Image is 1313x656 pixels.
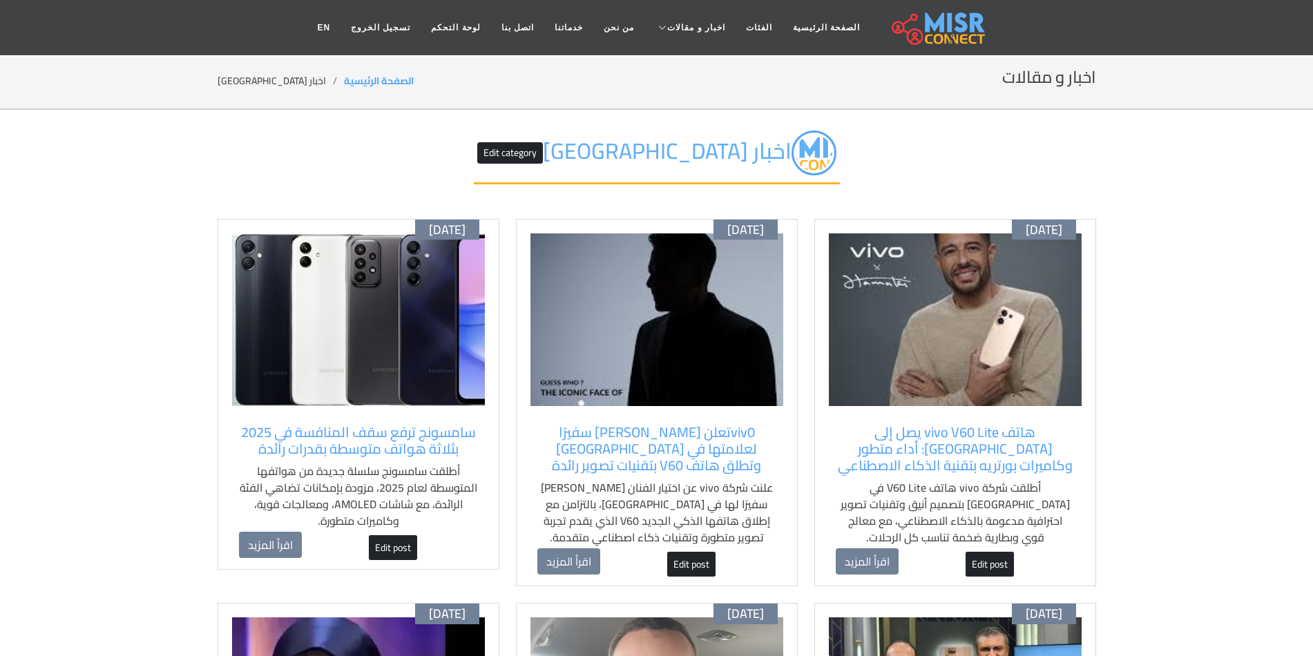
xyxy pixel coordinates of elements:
[644,15,736,41] a: اخبار و مقالات
[537,424,776,474] a: viv0تعلن [PERSON_NAME] سفيرًا لعلامتها في [GEOGRAPHIC_DATA] وتطلق هاتف V60 بتقنيات تصوير رائدة
[892,10,984,45] img: main.misr_connect
[736,15,783,41] a: الفئات
[836,548,899,575] a: اقرأ المزيد
[727,606,764,621] span: [DATE]
[307,15,341,41] a: EN
[232,233,485,406] img: هاتف Galaxy A55 الجديد من سامسونج بتصميم أنيق ومواصفات فائقة
[829,233,1082,406] img: هاتف vivo V60 Lite الجديد باللون الأزرق – تصميم عصري وكاميرات بورتريه متطورة
[239,424,478,457] a: سامسونج ترفع سقف المنافسة في 2025 بثلاثة هواتف متوسطة بقدرات رائدة
[537,548,600,575] a: اقرأ المزيد
[474,131,840,184] h2: اخبار [GEOGRAPHIC_DATA]
[783,15,870,41] a: الصفحة الرئيسية
[477,142,543,164] button: Edit category
[792,131,836,175] img: Jffy6wOTz3TJaCfdu8D1.png
[1026,606,1062,621] span: [DATE]
[491,15,544,41] a: اتصل بنا
[667,552,716,577] a: Edit post
[1002,68,1096,88] h2: اخبار و مقالات
[966,552,1014,577] a: Edit post
[836,424,1075,474] a: هاتف vivo V60 Lite يصل إلى [GEOGRAPHIC_DATA]: أداء متطور وكاميرات بورتريه بتقنية الذكاء الاصطناعي
[1026,222,1062,238] span: [DATE]
[667,21,725,34] span: اخبار و مقالات
[239,463,478,529] p: أطلقت سامسونج سلسلة جديدة من هواتفها المتوسطة لعام 2025، مزودة بإمكانات تضاهي الفئة الرائدة، مع ش...
[369,535,417,560] a: Edit post
[530,233,783,406] img: محمد حماقي في إعلان vivo V60 – تعاون يجمع الفن والتكنولوجيا
[421,15,490,41] a: لوحة التحكم
[537,479,776,546] p: علنت شركة vivo عن اختيار الفنان [PERSON_NAME] سفيرًا لها في [GEOGRAPHIC_DATA]، بالتزامن مع إطلاق ...
[341,15,421,41] a: تسجيل الخروج
[429,606,466,621] span: [DATE]
[727,222,764,238] span: [DATE]
[544,15,593,41] a: خدماتنا
[836,479,1075,546] p: أطلقت شركة vivo هاتف V60 Lite في [GEOGRAPHIC_DATA] بتصميم أنيق وتقنيات تصوير احترافية مدعومة بالذ...
[344,72,414,90] a: الصفحة الرئيسية
[429,222,466,238] span: [DATE]
[239,532,302,558] a: اقرأ المزيد
[218,74,344,88] li: اخبار [GEOGRAPHIC_DATA]
[593,15,644,41] a: من نحن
